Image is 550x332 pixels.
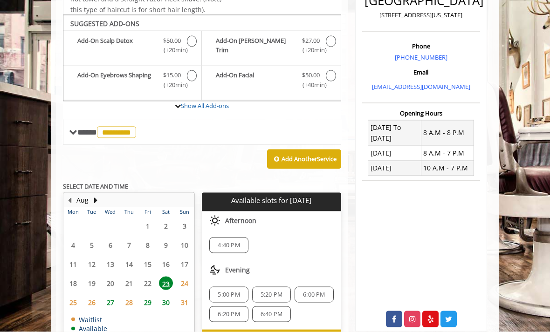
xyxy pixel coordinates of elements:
span: 4:40 PM [218,242,240,249]
div: 6:00 PM [295,287,333,303]
div: 5:00 PM [209,287,248,303]
span: (+40min ) [301,80,321,90]
h3: Opening Hours [362,110,480,116]
th: Mon [64,207,82,217]
td: [DATE] [368,161,421,176]
span: 6:20 PM [218,311,240,318]
span: 6:40 PM [261,311,282,318]
td: Select day26 [82,293,101,312]
span: 29 [141,296,155,309]
span: 31 [178,296,192,309]
th: Sun [175,207,194,217]
td: Select day23 [157,274,175,293]
b: Add-On Facial [216,70,296,90]
button: Aug [76,195,89,205]
b: Add-On Scalp Detox [77,36,157,55]
td: [DATE] To [DATE] [368,120,421,146]
label: Add-On Eyebrows Shaping [68,70,197,92]
b: Add-On [PERSON_NAME] Trim [216,36,296,55]
button: Next Month [92,195,99,205]
span: 5:20 PM [261,291,282,298]
span: (+20min ) [301,45,321,55]
b: Add Another Service [282,155,337,163]
div: 5:20 PM [252,287,291,303]
span: 5:00 PM [218,291,240,298]
span: 26 [85,296,99,309]
td: Select day27 [101,293,120,312]
span: 23 [159,277,173,290]
span: 30 [159,296,173,309]
span: $15.00 [163,70,181,80]
span: 24 [178,277,192,290]
label: Add-On Beard Trim [206,36,336,58]
td: [DATE] [368,146,421,161]
a: [PHONE_NUMBER] [395,53,447,61]
td: Select day25 [64,293,82,312]
th: Sat [157,207,175,217]
img: evening slots [209,264,220,276]
b: Add-On Eyebrows Shaping [77,70,157,90]
div: 6:40 PM [252,306,291,322]
span: Afternoon [225,217,256,224]
td: Select day31 [175,293,194,312]
h3: Phone [364,43,478,49]
td: 8 A.M - 7 P.M [421,146,474,161]
span: $50.00 [302,70,320,80]
td: 8 A.M - 8 P.M [421,120,474,146]
label: Add-On Facial [206,70,336,92]
div: The Made Man Haircut Add-onS [63,15,341,102]
button: Previous Month [66,195,73,205]
span: (+20min ) [162,80,182,90]
p: Available slots for [DATE] [206,196,337,204]
th: Fri [138,207,157,217]
span: 27 [103,296,117,309]
span: $27.00 [302,36,320,46]
a: [EMAIL_ADDRESS][DOMAIN_NAME] [372,82,470,91]
p: [STREET_ADDRESS][US_STATE] [364,10,478,20]
td: Select day24 [175,274,194,293]
th: Thu [120,207,138,217]
td: Select day29 [138,293,157,312]
span: $50.00 [163,36,181,46]
th: Tue [82,207,101,217]
b: SUGGESTED ADD-ONS [70,19,139,28]
span: (+20min ) [162,45,182,55]
div: 4:40 PM [209,237,248,253]
td: Available [71,325,107,332]
button: Add AnotherService [267,149,341,169]
label: Add-On Scalp Detox [68,36,197,58]
a: Show All Add-ons [181,102,229,110]
td: Select day28 [120,293,138,312]
th: Wed [101,207,120,217]
td: Select day30 [157,293,175,312]
img: afternoon slots [209,215,220,226]
td: 10 A.M - 7 P.M [421,161,474,176]
span: 28 [122,296,136,309]
span: 6:00 PM [303,291,325,298]
b: SELECT DATE AND TIME [63,182,128,190]
td: Waitlist [71,316,107,323]
span: 25 [66,296,80,309]
h3: Email [364,69,478,75]
span: Evening [225,266,250,274]
div: 6:20 PM [209,306,248,322]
